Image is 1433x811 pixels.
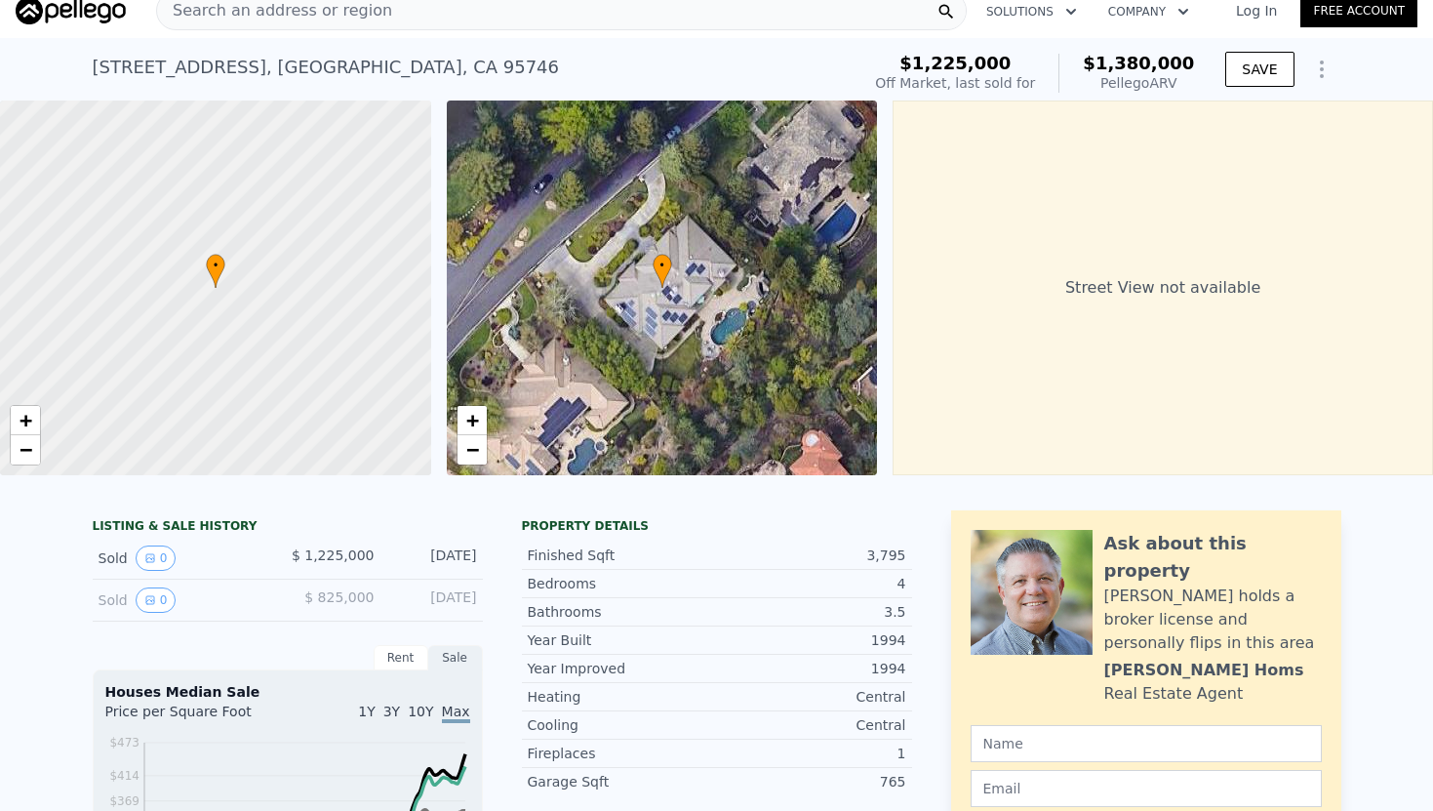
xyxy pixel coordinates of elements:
[528,687,717,707] div: Heating
[528,574,717,593] div: Bedrooms
[717,687,906,707] div: Central
[11,406,40,435] a: Zoom in
[717,574,906,593] div: 4
[109,794,139,808] tspan: $369
[374,645,428,670] div: Rent
[1225,52,1294,87] button: SAVE
[136,546,177,571] button: View historical data
[105,682,470,702] div: Houses Median Sale
[717,772,906,791] div: 765
[93,518,483,538] div: LISTING & SALE HISTORY
[465,437,478,462] span: −
[383,704,400,719] span: 3Y
[717,546,906,565] div: 3,795
[20,437,32,462] span: −
[1104,682,1244,706] div: Real Estate Agent
[717,602,906,622] div: 3.5
[522,518,912,534] div: Property details
[1104,585,1322,655] div: [PERSON_NAME] holds a broker license and personally flips in this area
[528,602,717,622] div: Bathrooms
[292,547,375,563] span: $ 1,225,000
[93,54,560,81] div: [STREET_ADDRESS] , [GEOGRAPHIC_DATA] , CA 95746
[528,630,717,650] div: Year Built
[875,73,1035,93] div: Off Market, last sold for
[717,630,906,650] div: 1994
[1302,50,1341,89] button: Show Options
[390,588,477,613] div: [DATE]
[458,435,487,465] a: Zoom out
[717,715,906,735] div: Central
[1083,73,1194,93] div: Pellego ARV
[465,408,478,432] span: +
[717,659,906,678] div: 1994
[358,704,375,719] span: 1Y
[653,257,672,274] span: •
[20,408,32,432] span: +
[1104,659,1304,682] div: [PERSON_NAME] Homs
[528,546,717,565] div: Finished Sqft
[528,772,717,791] div: Garage Sqft
[206,257,225,274] span: •
[971,770,1322,807] input: Email
[304,589,374,605] span: $ 825,000
[893,101,1433,475] div: Street View not available
[528,744,717,763] div: Fireplaces
[109,769,139,783] tspan: $414
[99,546,272,571] div: Sold
[11,435,40,465] a: Zoom out
[428,645,483,670] div: Sale
[653,254,672,288] div: •
[390,546,477,571] div: [DATE]
[442,704,470,723] span: Max
[458,406,487,435] a: Zoom in
[971,725,1322,762] input: Name
[206,254,225,288] div: •
[136,588,177,613] button: View historical data
[1213,1,1300,20] a: Log In
[1083,53,1194,73] span: $1,380,000
[1104,530,1322,585] div: Ask about this property
[528,659,717,678] div: Year Improved
[105,702,288,733] div: Price per Square Foot
[408,704,433,719] span: 10Y
[528,715,717,735] div: Cooling
[99,588,272,613] div: Sold
[717,744,906,763] div: 1
[899,53,1011,73] span: $1,225,000
[109,736,139,750] tspan: $473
